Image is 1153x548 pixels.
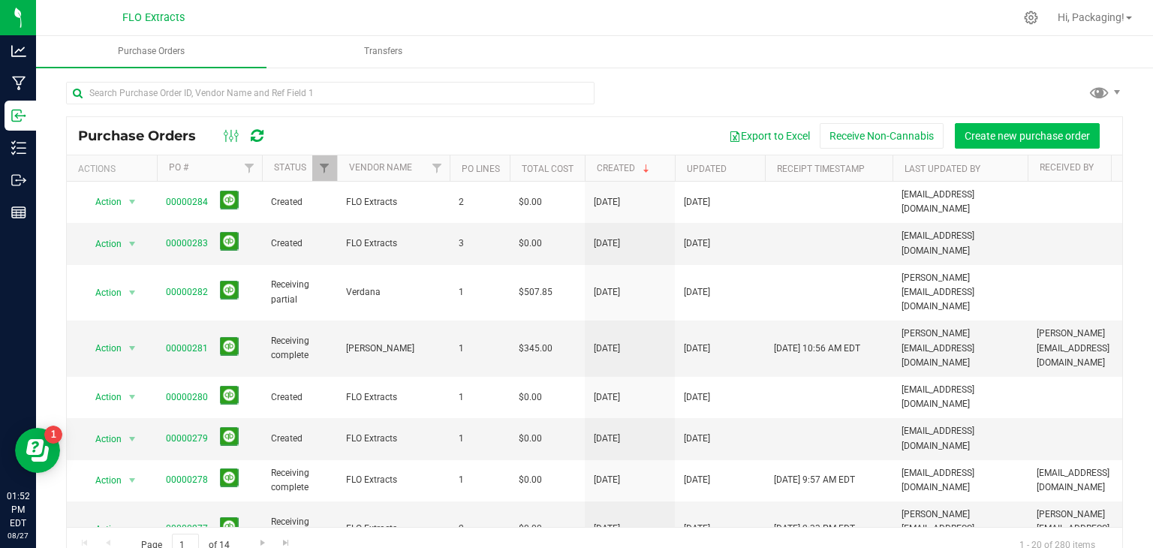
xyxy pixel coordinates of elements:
[346,390,441,405] span: FLO Extracts
[7,489,29,530] p: 01:52 PM EDT
[774,522,855,536] span: [DATE] 2:33 PM EDT
[82,470,122,491] span: Action
[82,387,122,408] span: Action
[82,519,122,540] span: Action
[459,236,501,251] span: 3
[684,432,710,446] span: [DATE]
[274,162,306,173] a: Status
[519,473,542,487] span: $0.00
[346,236,441,251] span: FLO Extracts
[902,188,1019,216] span: [EMAIL_ADDRESS][DOMAIN_NAME]
[774,342,860,356] span: [DATE] 10:56 AM EDT
[123,519,142,540] span: select
[15,428,60,473] iframe: Resource center
[346,342,441,356] span: [PERSON_NAME]
[271,466,328,495] span: Receiving complete
[684,522,710,536] span: [DATE]
[82,338,122,359] span: Action
[123,429,142,450] span: select
[902,327,1019,370] span: [PERSON_NAME][EMAIL_ADDRESS][DOMAIN_NAME]
[271,390,328,405] span: Created
[166,523,208,534] a: 00000277
[684,390,710,405] span: [DATE]
[684,342,710,356] span: [DATE]
[719,123,820,149] button: Export to Excel
[312,155,337,181] a: Filter
[82,282,122,303] span: Action
[11,108,26,123] inline-svg: Inbound
[902,229,1019,257] span: [EMAIL_ADDRESS][DOMAIN_NAME]
[462,164,500,174] a: PO Lines
[777,164,865,174] a: Receipt Timestamp
[687,164,727,174] a: Updated
[169,162,188,173] a: PO #
[271,195,328,209] span: Created
[123,338,142,359] span: select
[7,530,29,541] p: 08/27
[166,197,208,207] a: 00000284
[820,123,944,149] button: Receive Non-Cannabis
[166,238,208,248] a: 00000283
[166,343,208,354] a: 00000281
[166,392,208,402] a: 00000280
[684,285,710,300] span: [DATE]
[425,155,450,181] a: Filter
[459,432,501,446] span: 1
[519,432,542,446] span: $0.00
[902,424,1019,453] span: [EMAIL_ADDRESS][DOMAIN_NAME]
[1058,11,1124,23] span: Hi, Packaging!
[519,342,552,356] span: $345.00
[98,45,205,58] span: Purchase Orders
[11,173,26,188] inline-svg: Outbound
[271,278,328,306] span: Receiving partial
[519,285,552,300] span: $507.85
[271,515,328,543] span: Receiving complete
[902,383,1019,411] span: [EMAIL_ADDRESS][DOMAIN_NAME]
[166,474,208,485] a: 00000278
[11,76,26,91] inline-svg: Manufacturing
[594,522,620,536] span: [DATE]
[594,342,620,356] span: [DATE]
[11,205,26,220] inline-svg: Reports
[965,130,1090,142] span: Create new purchase order
[346,285,441,300] span: Verdana
[684,236,710,251] span: [DATE]
[271,236,328,251] span: Created
[519,522,542,536] span: $0.00
[122,11,185,24] span: FLO Extracts
[166,287,208,297] a: 00000282
[459,473,501,487] span: 1
[902,271,1019,315] span: [PERSON_NAME][EMAIL_ADDRESS][DOMAIN_NAME]
[44,426,62,444] iframe: Resource center unread badge
[519,195,542,209] span: $0.00
[237,155,262,181] a: Filter
[271,334,328,363] span: Receiving complete
[459,342,501,356] span: 1
[459,195,501,209] span: 2
[11,140,26,155] inline-svg: Inventory
[519,236,542,251] span: $0.00
[78,128,211,144] span: Purchase Orders
[344,45,423,58] span: Transfers
[82,191,122,212] span: Action
[123,191,142,212] span: select
[78,164,151,174] div: Actions
[594,285,620,300] span: [DATE]
[349,162,412,173] a: Vendor Name
[459,390,501,405] span: 1
[82,233,122,254] span: Action
[268,36,498,68] a: Transfers
[905,164,980,174] a: Last Updated By
[459,522,501,536] span: 2
[123,233,142,254] span: select
[66,82,595,104] input: Search Purchase Order ID, Vendor Name and Ref Field 1
[346,473,441,487] span: FLO Extracts
[684,473,710,487] span: [DATE]
[346,195,441,209] span: FLO Extracts
[597,163,652,173] a: Created
[774,473,855,487] span: [DATE] 9:57 AM EDT
[902,466,1019,495] span: [EMAIL_ADDRESS][DOMAIN_NAME]
[346,522,441,536] span: FLO Extracts
[271,432,328,446] span: Created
